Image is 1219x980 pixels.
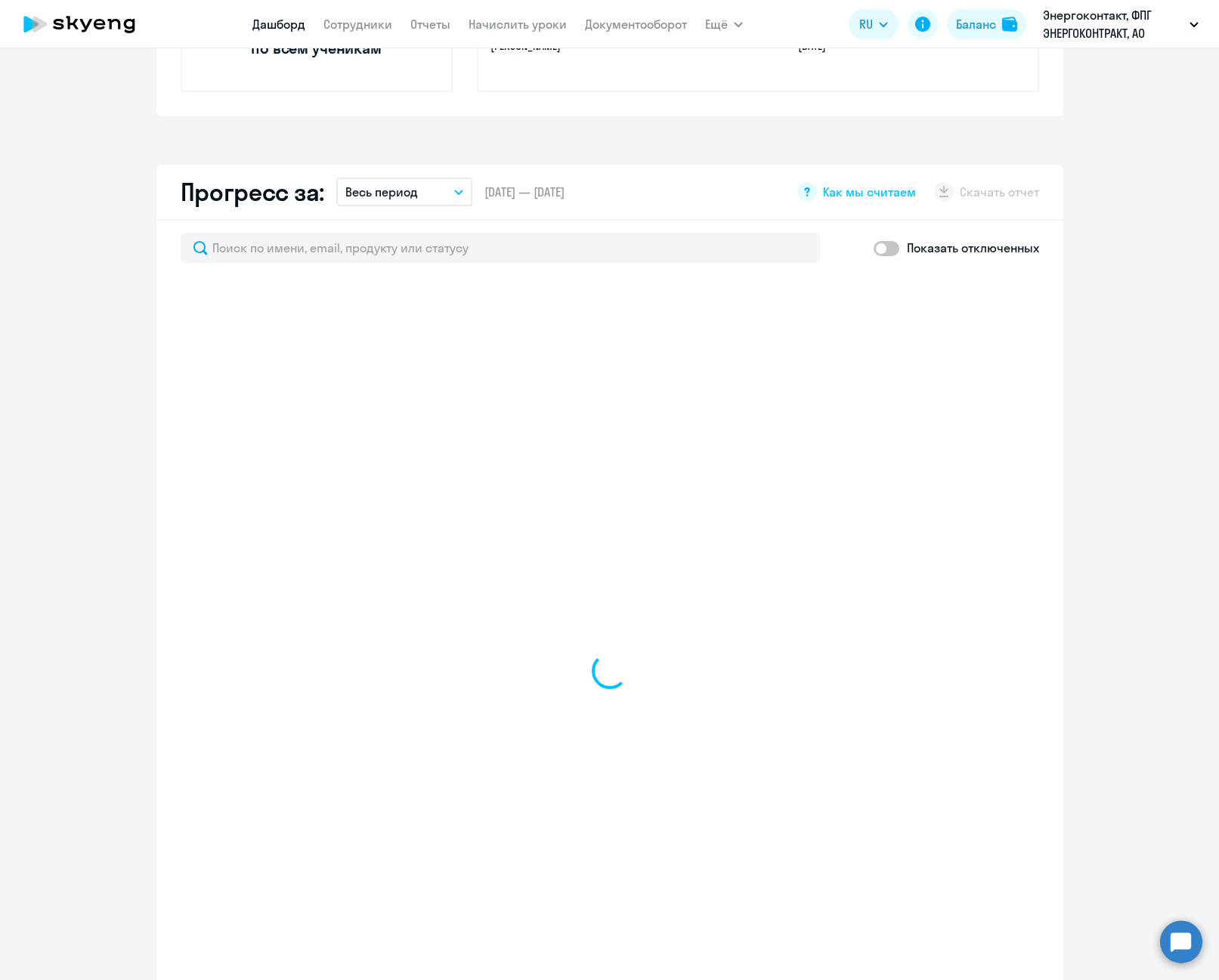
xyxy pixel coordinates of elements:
p: Показать отключенных [907,239,1039,257]
p: Энергоконтакт, ФПГ ЭНЕРГОКОНТРАКТ, АО [1043,6,1183,42]
span: [DATE] — [DATE] [484,184,565,200]
a: Отчеты [410,17,450,32]
button: Весь период [336,178,472,206]
button: Ещё [705,9,743,39]
button: RU [849,9,899,39]
button: Балансbalance [947,9,1026,39]
div: Баланс [956,15,996,33]
a: Документооборот [585,17,687,32]
input: Поиск по имени, email, продукту или статусу [181,233,820,263]
a: Дашборд [252,17,305,32]
span: Как мы считаем [823,184,916,200]
button: Энергоконтакт, ФПГ ЭНЕРГОКОНТРАКТ, АО [1035,6,1206,42]
span: RU [859,15,873,33]
h2: Прогресс за: [181,177,324,207]
span: Ещё [705,15,728,33]
p: Весь период [345,183,418,201]
a: Начислить уроки [469,17,567,32]
a: Сотрудники [323,17,392,32]
img: balance [1002,17,1017,32]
